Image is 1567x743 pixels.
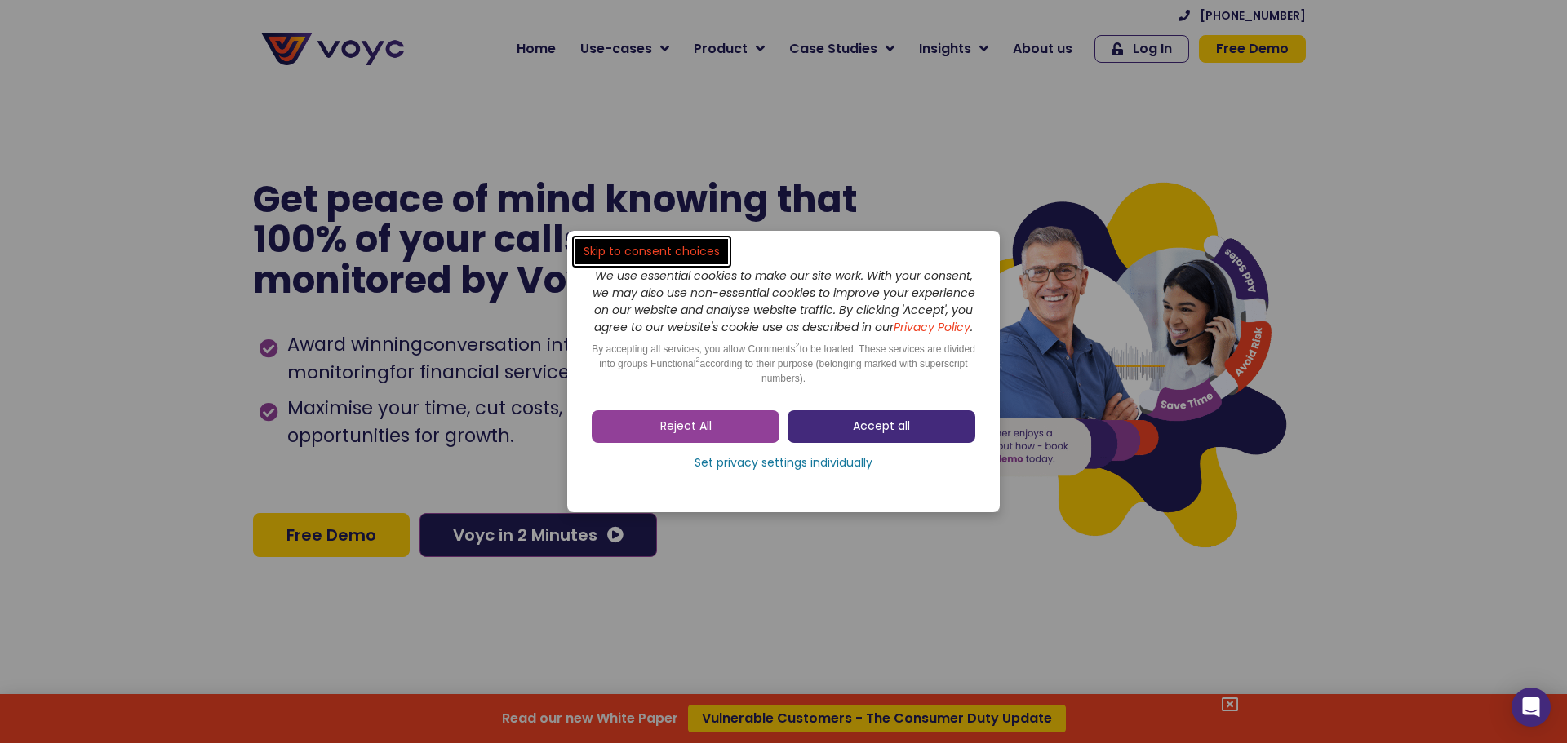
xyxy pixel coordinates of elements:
i: We use essential cookies to make our site work. With your consent, we may also use non-essential ... [593,268,975,335]
a: Reject All [592,410,779,443]
sup: 2 [695,356,699,364]
sup: 2 [796,341,800,349]
span: Phone [216,65,257,84]
span: Accept all [853,418,910,435]
span: Reject All [660,418,712,435]
a: Privacy Policy [336,339,413,356]
a: Set privacy settings individually [592,451,975,475]
a: Privacy Policy [894,319,970,335]
span: By accepting all services, you allow Comments to be loaded. These services are divided into group... [592,343,975,384]
span: Job title [216,132,272,151]
a: Accept all [788,410,975,443]
span: Set privacy settings individually [695,455,872,471]
a: Skip to consent choices [575,239,728,264]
